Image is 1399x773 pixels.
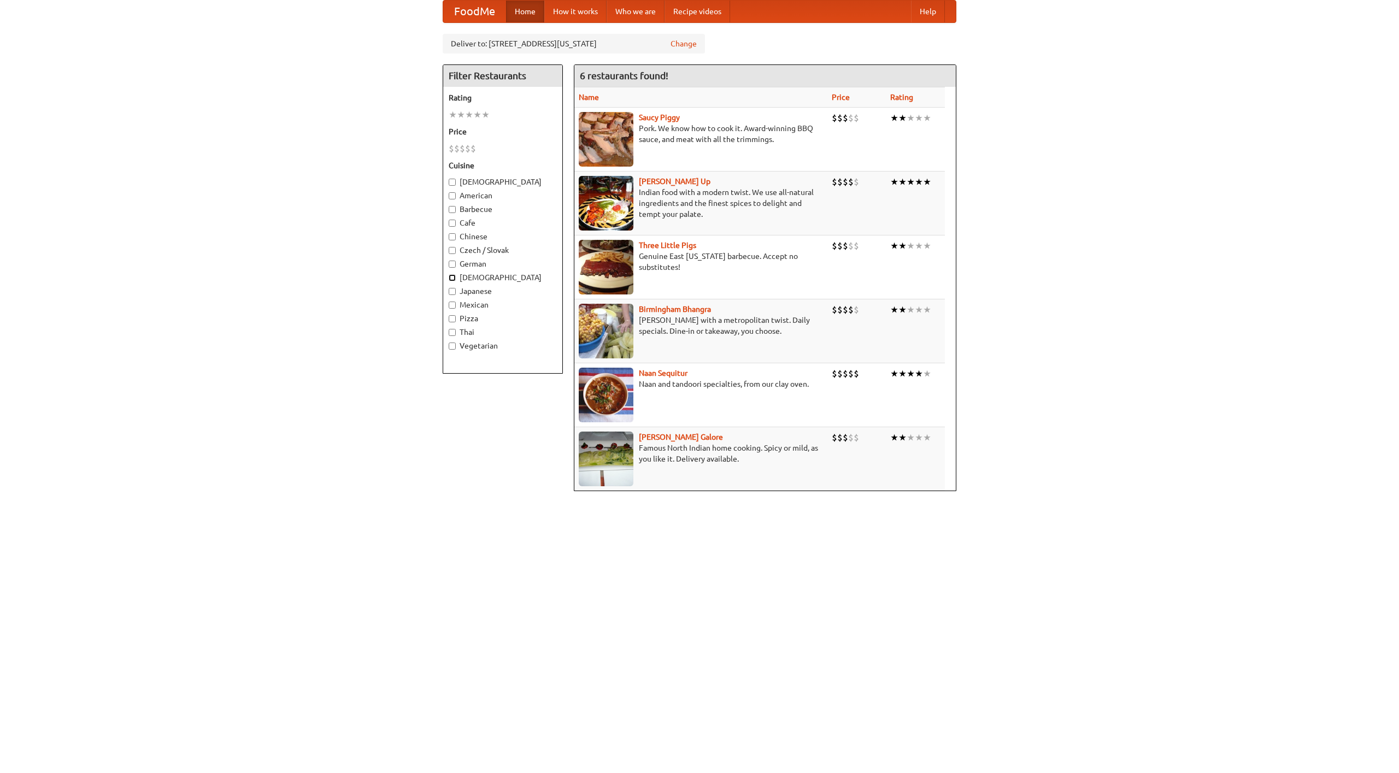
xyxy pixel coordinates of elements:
[579,123,823,145] p: Pork. We know how to cook it. Award-winning BBQ sauce, and meat with all the trimmings.
[443,34,705,54] div: Deliver to: [STREET_ADDRESS][US_STATE]
[639,241,696,250] a: Three Little Pigs
[449,343,456,350] input: Vegetarian
[890,240,898,252] li: ★
[457,109,465,121] li: ★
[449,274,456,281] input: [DEMOGRAPHIC_DATA]
[639,177,710,186] a: [PERSON_NAME] Up
[848,240,854,252] li: $
[639,433,723,441] a: [PERSON_NAME] Galore
[449,286,557,297] label: Japanese
[890,93,913,102] a: Rating
[449,160,557,171] h5: Cuisine
[465,143,471,155] li: $
[544,1,607,22] a: How it works
[449,288,456,295] input: Japanese
[449,109,457,121] li: ★
[832,176,837,188] li: $
[579,112,633,167] img: saucy.jpg
[843,240,848,252] li: $
[449,272,557,283] label: [DEMOGRAPHIC_DATA]
[898,176,907,188] li: ★
[832,240,837,252] li: $
[579,315,823,337] p: [PERSON_NAME] with a metropolitan twist. Daily specials. Dine-in or takeaway, you choose.
[848,368,854,380] li: $
[443,1,506,22] a: FoodMe
[460,143,465,155] li: $
[923,304,931,316] li: ★
[665,1,730,22] a: Recipe videos
[915,368,923,380] li: ★
[843,304,848,316] li: $
[837,176,843,188] li: $
[449,329,456,336] input: Thai
[671,38,697,49] a: Change
[837,304,843,316] li: $
[890,304,898,316] li: ★
[915,112,923,124] li: ★
[854,176,859,188] li: $
[449,231,557,242] label: Chinese
[837,432,843,444] li: $
[579,176,633,231] img: curryup.jpg
[923,176,931,188] li: ★
[898,368,907,380] li: ★
[915,240,923,252] li: ★
[843,176,848,188] li: $
[915,176,923,188] li: ★
[923,112,931,124] li: ★
[449,302,456,309] input: Mexican
[854,304,859,316] li: $
[449,233,456,240] input: Chinese
[579,442,823,464] p: Famous North Indian home cooking. Spicy or mild, as you like it. Delivery available.
[848,176,854,188] li: $
[907,112,915,124] li: ★
[832,368,837,380] li: $
[579,251,823,273] p: Genuine East [US_STATE] barbecue. Accept no substitutes!
[898,240,907,252] li: ★
[898,432,907,444] li: ★
[465,109,473,121] li: ★
[449,143,454,155] li: $
[449,315,456,322] input: Pizza
[449,206,456,213] input: Barbecue
[837,368,843,380] li: $
[832,112,837,124] li: $
[639,369,687,377] b: Naan Sequitur
[449,126,557,137] h5: Price
[449,179,456,186] input: [DEMOGRAPHIC_DATA]
[449,204,557,215] label: Barbecue
[449,192,456,199] input: American
[923,368,931,380] li: ★
[607,1,665,22] a: Who we are
[449,190,557,201] label: American
[911,1,945,22] a: Help
[579,379,823,390] p: Naan and tandoori specialties, from our clay oven.
[890,112,898,124] li: ★
[915,304,923,316] li: ★
[639,113,680,122] a: Saucy Piggy
[449,176,557,187] label: [DEMOGRAPHIC_DATA]
[579,93,599,102] a: Name
[843,368,848,380] li: $
[473,109,481,121] li: ★
[898,304,907,316] li: ★
[848,432,854,444] li: $
[449,92,557,103] h5: Rating
[907,304,915,316] li: ★
[923,432,931,444] li: ★
[639,305,711,314] b: Birmingham Bhangra
[837,240,843,252] li: $
[579,432,633,486] img: currygalore.jpg
[580,70,668,81] ng-pluralize: 6 restaurants found!
[890,368,898,380] li: ★
[579,304,633,358] img: bhangra.jpg
[449,327,557,338] label: Thai
[471,143,476,155] li: $
[854,240,859,252] li: $
[854,368,859,380] li: $
[915,432,923,444] li: ★
[449,261,456,268] input: German
[832,304,837,316] li: $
